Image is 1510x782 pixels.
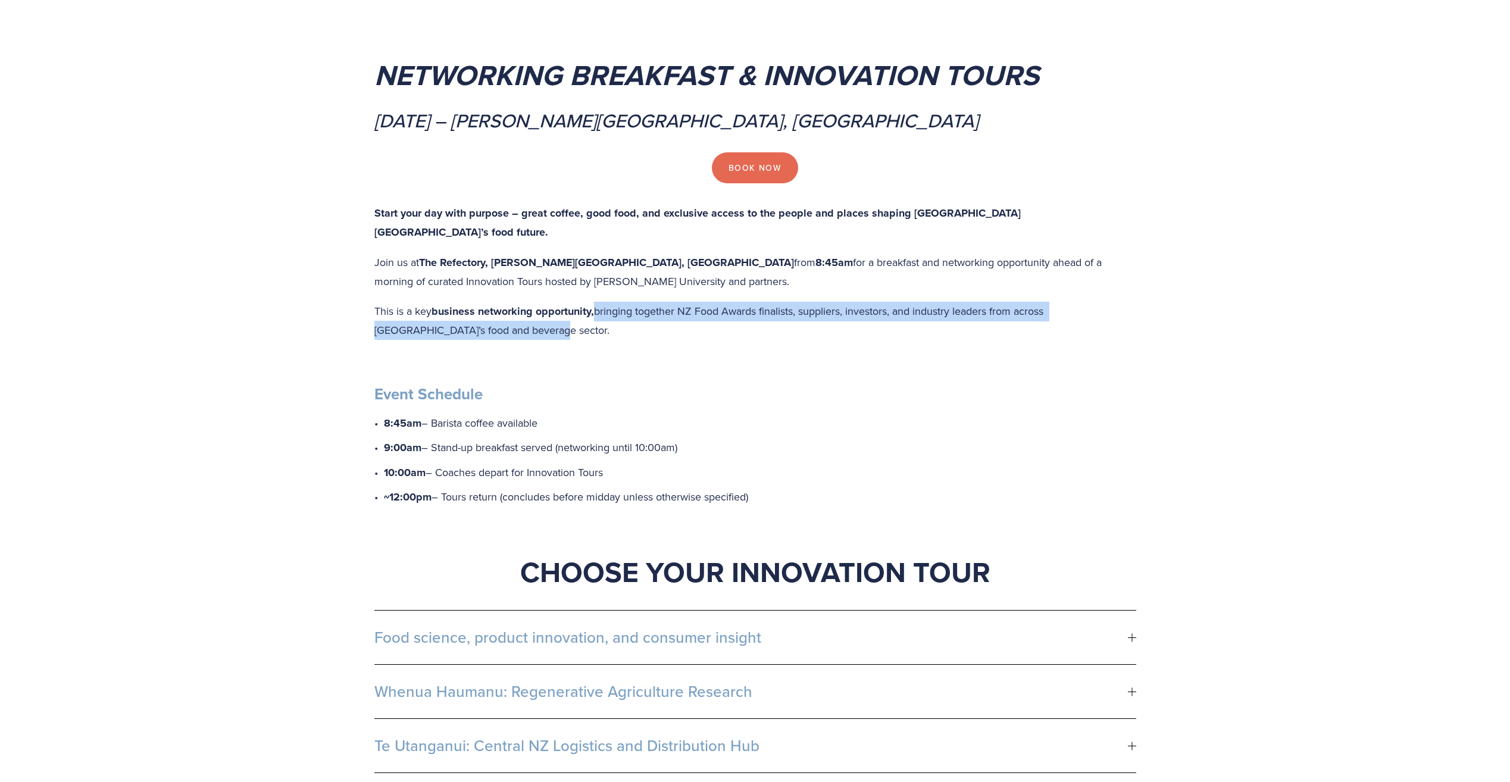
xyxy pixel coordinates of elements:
[374,54,1039,96] em: Networking Breakfast & Innovation Tours
[374,383,483,405] strong: Event Schedule
[374,611,1136,664] button: Food science, product innovation, and consumer insight
[712,152,798,183] a: Book Now
[374,554,1136,590] h1: Choose Your Innovation Tour
[384,438,1136,458] p: – Stand-up breakfast served (networking until 10:00am)
[374,719,1136,772] button: Te Utanganui: Central NZ Logistics and Distribution Hub
[374,665,1136,718] button: Whenua Haumanu: Regenerative Agriculture Research
[374,302,1136,340] p: This is a key bringing together NZ Food Awards finalists, suppliers, investors, and industry lead...
[374,107,978,134] em: [DATE] – [PERSON_NAME][GEOGRAPHIC_DATA], [GEOGRAPHIC_DATA]
[374,737,1128,755] span: Te Utanganui: Central NZ Logistics and Distribution Hub
[374,628,1128,646] span: Food science, product innovation, and consumer insight
[384,465,426,480] strong: 10:00am
[384,415,421,431] strong: 8:45am
[815,255,853,270] strong: 8:45am
[374,205,1024,240] strong: Start your day with purpose – great coffee, good food, and exclusive access to the people and pla...
[384,414,1136,433] p: – Barista coffee available
[384,463,1136,483] p: – Coaches depart for Innovation Tours
[384,489,432,505] strong: ~12:00pm
[374,253,1136,291] p: Join us at from for a breakfast and networking opportunity ahead of a morning of curated Innovati...
[419,255,794,270] strong: The Refectory, [PERSON_NAME][GEOGRAPHIC_DATA], [GEOGRAPHIC_DATA]
[384,440,421,455] strong: 9:00am
[374,683,1128,700] span: Whenua Haumanu: Regenerative Agriculture Research
[384,487,1136,507] p: – Tours return (concludes before midday unless otherwise specified)
[432,304,594,319] strong: business networking opportunity,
